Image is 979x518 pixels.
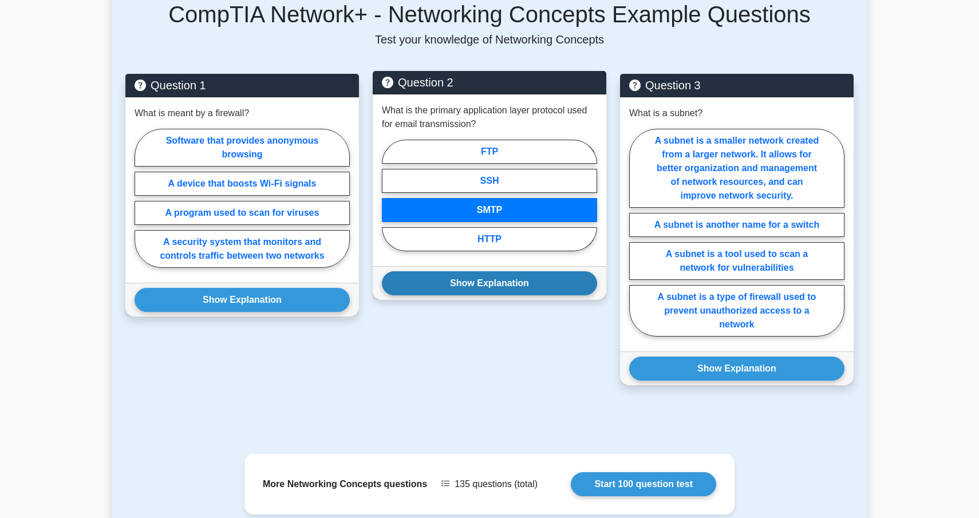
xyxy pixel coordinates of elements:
[382,271,597,295] button: Show Explanation
[629,357,844,381] button: Show Explanation
[629,129,844,208] label: A subnet is a smaller network created from a larger network. It allows for better organization an...
[125,1,854,28] h5: CompTIA Network+ - Networking Concepts Example Questions
[382,140,597,164] label: FTP
[629,78,844,92] h5: Question 3
[382,169,597,193] label: SSH
[629,213,844,237] label: A subnet is another name for a switch
[135,230,350,268] label: A security system that monitors and controls traffic between two networks
[135,129,350,167] label: Software that provides anonymous browsing
[135,201,350,225] label: A program used to scan for viruses
[135,78,350,92] h5: Question 1
[629,242,844,280] label: A subnet is a tool used to scan a network for vulnerabilities
[135,288,350,312] button: Show Explanation
[125,33,854,46] p: Test your knowledge of Networking Concepts
[382,227,597,251] label: HTTP
[629,106,702,120] p: What is a subnet?
[629,285,844,337] label: A subnet is a type of firewall used to prevent unauthorized access to a network
[382,104,597,131] p: What is the primary application layer protocol used for email transmission?
[571,472,716,496] a: Start 100 question test
[382,198,597,222] label: SMTP
[382,76,597,89] h5: Question 2
[135,172,350,196] label: A device that boosts Wi-Fi signals
[135,106,249,120] p: What is meant by a firewall?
